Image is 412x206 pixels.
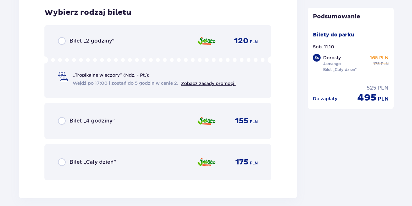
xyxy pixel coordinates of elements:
[70,37,114,44] span: Bilet „2 godziny”
[313,44,334,50] p: Sob. 11.10
[197,155,216,169] img: Jamango
[73,72,149,78] span: „Tropikalne wieczory" (Ndz. - Pt.):
[323,54,341,61] p: Dorosły
[308,13,394,21] p: Podsumowanie
[367,84,376,92] span: 525
[323,67,357,73] p: Bilet „Cały dzień”
[313,31,354,38] p: Bilety do parku
[70,159,116,166] span: Bilet „Cały dzień”
[313,54,321,62] div: 3 x
[73,80,178,86] span: Wejdź po 17:00 i zostań do 5 godzin w cenie 2.
[234,36,248,46] span: 120
[381,61,389,67] span: PLN
[323,61,341,67] p: Jamango
[357,92,377,104] span: 495
[197,34,216,48] img: Jamango
[378,84,389,92] span: PLN
[197,114,216,128] img: Jamango
[44,8,131,17] h3: Wybierz rodzaj biletu
[373,61,379,67] span: 175
[181,81,236,86] a: Zobacz zasady promocji
[313,95,339,102] p: Do zapłaty :
[250,119,258,125] span: PLN
[378,95,389,103] span: PLN
[235,116,248,126] span: 155
[370,54,389,61] p: 165 PLN
[70,117,115,124] span: Bilet „4 godziny”
[250,160,258,166] span: PLN
[250,39,258,45] span: PLN
[235,157,248,167] span: 175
